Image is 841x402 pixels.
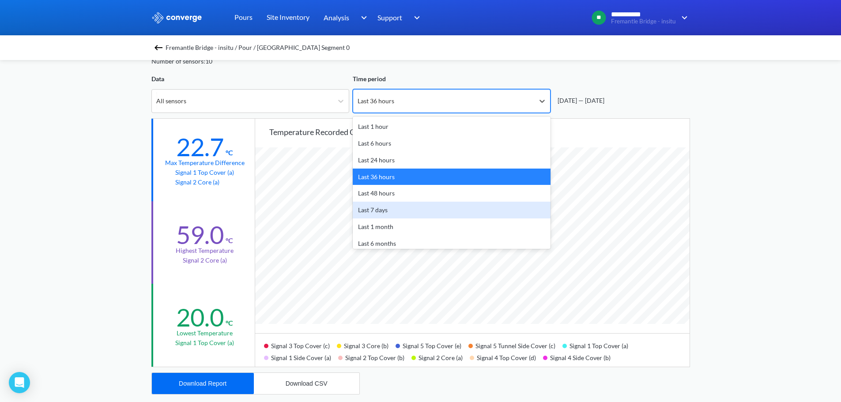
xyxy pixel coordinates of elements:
div: Last 24 hours [353,152,551,169]
div: Signal 4 Side Cover (b) [543,351,618,363]
div: Signal 5 Tunnel Side Cover (c) [468,339,562,351]
div: Temperature recorded over time [269,126,690,138]
div: Signal 4 Top Cover (d) [470,351,543,363]
div: Highest temperature [176,246,234,255]
span: Fremantle Bridge - insitu / Pour / [GEOGRAPHIC_DATA] Segment 0 [166,41,350,54]
div: [DATE] — [DATE] [554,96,604,105]
div: Signal 1 Side Cover (a) [264,351,338,363]
img: downArrow.svg [408,12,422,23]
div: Signal 2 Top Cover (b) [338,351,411,363]
div: Last 36 hours [358,96,394,106]
div: Last 1 hour [353,118,551,135]
p: Signal 1 Top Cover (a) [175,338,234,348]
div: Last 1 month [353,218,551,235]
img: backspace.svg [153,42,164,53]
div: 59.0 [176,220,224,250]
p: Signal 2 Core (a) [183,255,227,265]
span: Fremantle Bridge - insitu [611,18,676,25]
div: Signal 3 Core (b) [337,339,396,351]
div: Number of sensors: 10 [151,56,212,66]
div: Open Intercom Messenger [9,372,30,393]
div: Signal 2 Core (a) [411,351,470,363]
img: downArrow.svg [355,12,369,23]
p: Signal 1 Top Cover (a) [175,168,234,177]
div: 20.0 [176,302,224,332]
div: Last 7 days [353,202,551,218]
div: Signal 5 Top Cover (e) [396,339,468,351]
div: Time period [353,74,551,84]
div: All sensors [156,96,186,106]
img: logo_ewhite.svg [151,12,203,23]
div: Last 6 hours [353,135,551,152]
span: Support [377,12,402,23]
div: Last 48 hours [353,185,551,202]
button: Download CSV [254,373,359,394]
span: Analysis [324,12,349,23]
div: Signal 3 Top Cover (c) [264,339,337,351]
div: Data [151,74,349,84]
p: Signal 2 Core (a) [175,177,234,187]
div: 22.7 [176,132,224,162]
img: downArrow.svg [676,12,690,23]
div: Download Report [179,380,226,387]
button: Download Report [152,373,254,394]
div: Last 6 months [353,235,551,252]
div: Max temperature difference [165,158,245,168]
div: Last 36 hours [353,169,551,185]
div: Download CSV [286,380,328,387]
div: Signal 1 Top Cover (a) [562,339,635,351]
div: Lowest temperature [177,328,233,338]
